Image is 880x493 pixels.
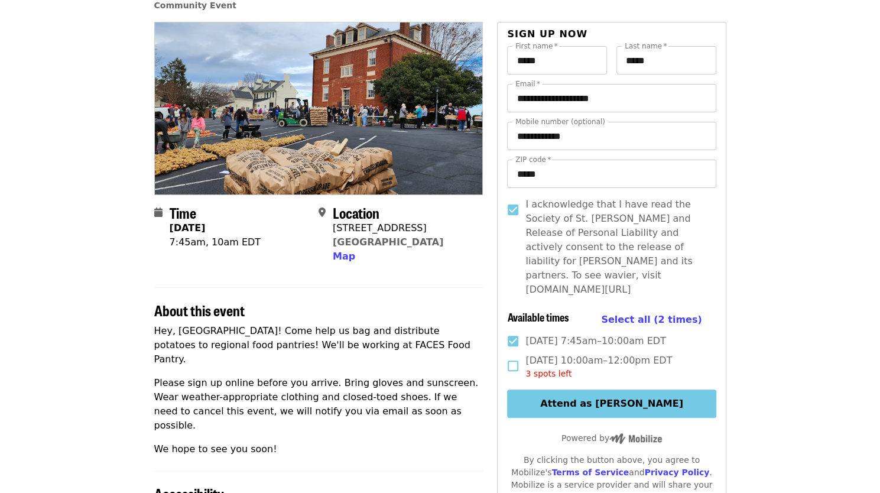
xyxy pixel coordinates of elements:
[644,468,709,477] a: Privacy Policy
[515,156,551,163] label: ZIP code
[625,43,667,50] label: Last name
[515,118,605,125] label: Mobile number (optional)
[515,43,558,50] label: First name
[154,442,483,456] p: We hope to see you soon!
[609,433,662,444] img: Powered by Mobilize
[154,376,483,433] p: Please sign up online before you arrive. Bring gloves and sunscreen. Wear weather-appropriate clo...
[551,468,629,477] a: Terms of Service
[561,433,662,443] span: Powered by
[515,80,540,87] label: Email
